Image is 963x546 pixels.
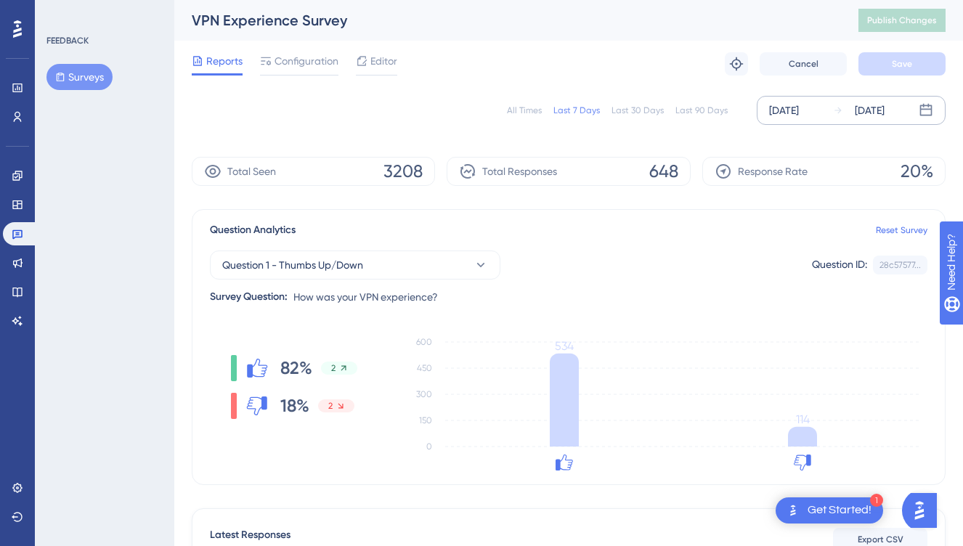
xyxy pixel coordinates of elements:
button: Surveys [46,64,113,90]
span: Response Rate [738,163,808,180]
div: Survey Question: [210,288,288,306]
span: Editor [370,52,397,70]
span: 2 [331,362,336,374]
div: 28c57577... [879,259,921,271]
span: Configuration [275,52,338,70]
span: Reports [206,52,243,70]
button: Publish Changes [858,9,946,32]
span: 20% [901,160,933,183]
div: Get Started! [808,502,871,518]
tspan: 0 [426,441,432,452]
span: 2 [328,400,333,412]
span: Publish Changes [867,15,937,26]
span: 648 [649,160,678,183]
button: Question 1 - Thumbs Up/Down [210,250,500,280]
span: Question 1 - Thumbs Up/Down [222,256,363,274]
button: Save [858,52,946,76]
div: [DATE] [855,102,885,119]
span: How was your VPN experience? [293,288,438,306]
span: Cancel [789,58,818,70]
span: Total Responses [482,163,557,180]
tspan: 450 [417,363,432,373]
div: VPN Experience Survey [192,10,822,30]
div: Last 7 Days [553,105,600,116]
span: 18% [280,394,309,417]
a: Reset Survey [876,224,927,236]
div: 1 [870,494,883,507]
span: Save [892,58,912,70]
span: Need Help? [34,4,91,21]
div: Last 30 Days [611,105,664,116]
span: 3208 [383,160,423,183]
img: launcher-image-alternative-text [784,502,802,519]
button: Cancel [760,52,847,76]
div: Open Get Started! checklist, remaining modules: 1 [776,497,883,523]
tspan: 600 [416,337,432,347]
div: Question ID: [812,256,867,274]
tspan: 114 [796,412,810,426]
tspan: 534 [555,339,574,353]
span: Question Analytics [210,221,296,239]
tspan: 300 [416,389,432,399]
iframe: UserGuiding AI Assistant Launcher [902,489,946,532]
span: Total Seen [227,163,276,180]
span: 82% [280,356,312,380]
div: All Times [507,105,542,116]
div: [DATE] [769,102,799,119]
div: FEEDBACK [46,35,89,46]
div: Last 90 Days [675,105,728,116]
span: Export CSV [858,534,903,545]
tspan: 150 [419,415,432,425]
